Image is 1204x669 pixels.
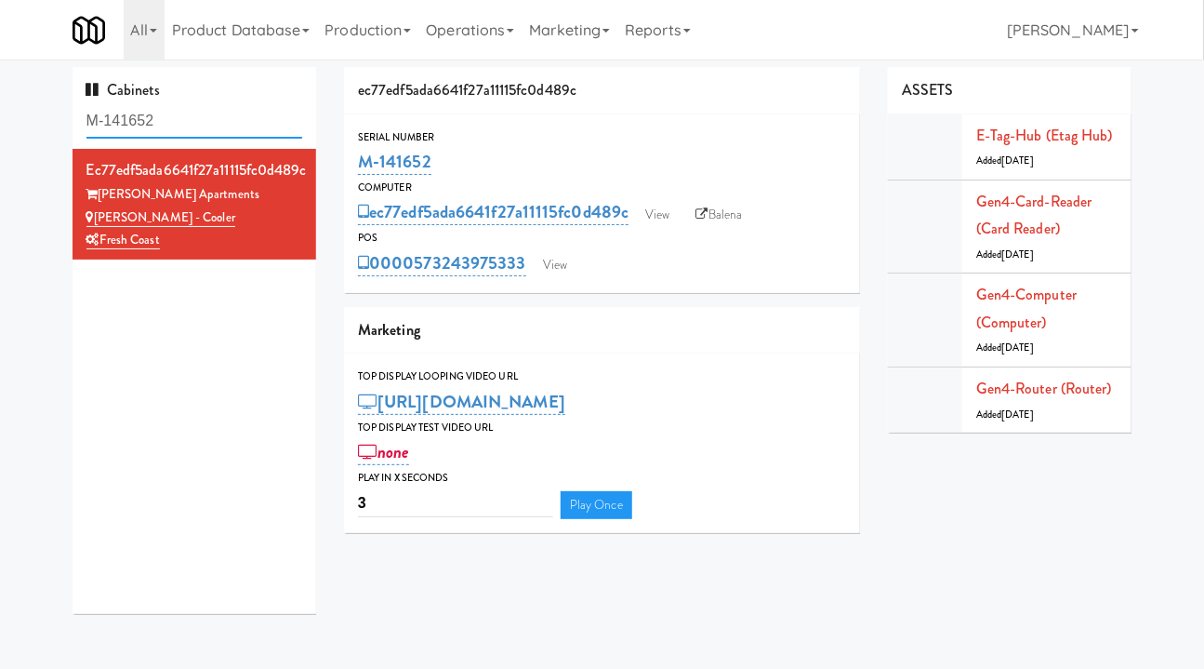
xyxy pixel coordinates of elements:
[358,469,846,488] div: Play in X seconds
[358,439,409,465] a: none
[976,191,1092,240] a: Gen4-card-reader (Card Reader)
[73,14,105,47] img: Micromart
[358,389,565,415] a: [URL][DOMAIN_NAME]
[358,128,846,147] div: Serial Number
[86,104,303,139] input: Search cabinets
[358,149,431,175] a: M-141652
[687,201,752,229] a: Balena
[358,199,628,225] a: ec77edf5ada6641f27a11115fc0d489c
[534,251,576,279] a: View
[1001,154,1034,167] span: [DATE]
[1001,408,1034,421] span: [DATE]
[976,154,1034,167] span: Added
[86,156,303,184] div: ec77edf5ada6641f27a11115fc0d489c
[976,408,1034,421] span: Added
[358,419,846,437] div: Top Display Test Video Url
[86,208,235,227] a: [PERSON_NAME] - Cooler
[73,149,317,260] li: ec77edf5ada6641f27a11115fc0d489c[PERSON_NAME] Apartments [PERSON_NAME] - CoolerFresh Coast
[358,250,526,276] a: 0000573243975333
[344,67,860,114] div: ec77edf5ada6641f27a11115fc0d489c
[976,125,1113,146] a: E-tag-hub (Etag Hub)
[1001,341,1034,355] span: [DATE]
[86,183,303,207] div: [PERSON_NAME] Apartments
[86,79,161,100] span: Cabinets
[561,491,632,519] a: Play Once
[358,179,846,197] div: Computer
[976,284,1077,333] a: Gen4-computer (Computer)
[358,319,420,341] span: Marketing
[976,248,1034,261] span: Added
[902,79,954,100] span: ASSETS
[976,378,1112,399] a: Gen4-router (Router)
[1001,248,1034,261] span: [DATE]
[636,201,679,229] a: View
[358,368,846,386] div: Top Display Looping Video Url
[358,229,846,248] div: POS
[976,341,1034,355] span: Added
[86,231,160,249] a: Fresh Coast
